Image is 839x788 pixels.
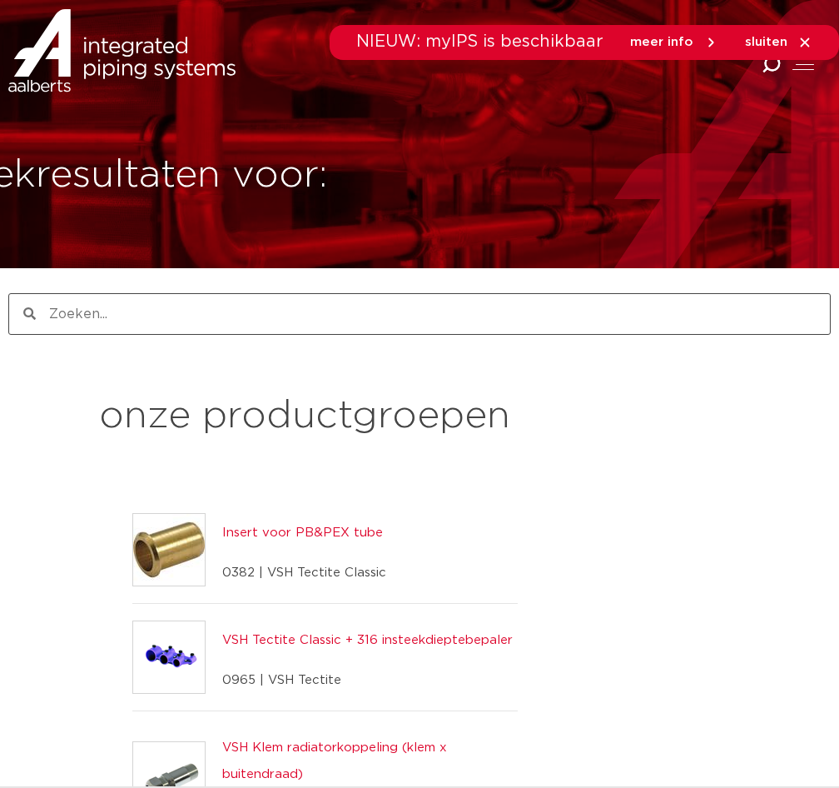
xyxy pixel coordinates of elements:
img: 0382_p.jpg [133,514,205,586]
a: sluiten [745,35,812,50]
a: meer info [630,35,718,50]
span: sluiten [745,36,787,48]
a: VSH Klem radiatorkoppeling (klem x buitendraad) [222,741,447,781]
p: 0965 | VSH Tectite [222,667,513,694]
a: Insert voor PB&PEX tube [222,526,383,539]
input: Zoeken... [36,294,830,334]
span: NIEUW: myIPS is beschikbaar [356,33,603,50]
h1: onze productgroepen [99,390,510,443]
p: 0382 | VSH Tectite Classic [222,560,386,586]
a: VSH Tectite Classic + 316 insteekdieptebepaler [222,634,513,646]
img: 0965_p.png [133,621,205,693]
span: meer info [630,36,693,48]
